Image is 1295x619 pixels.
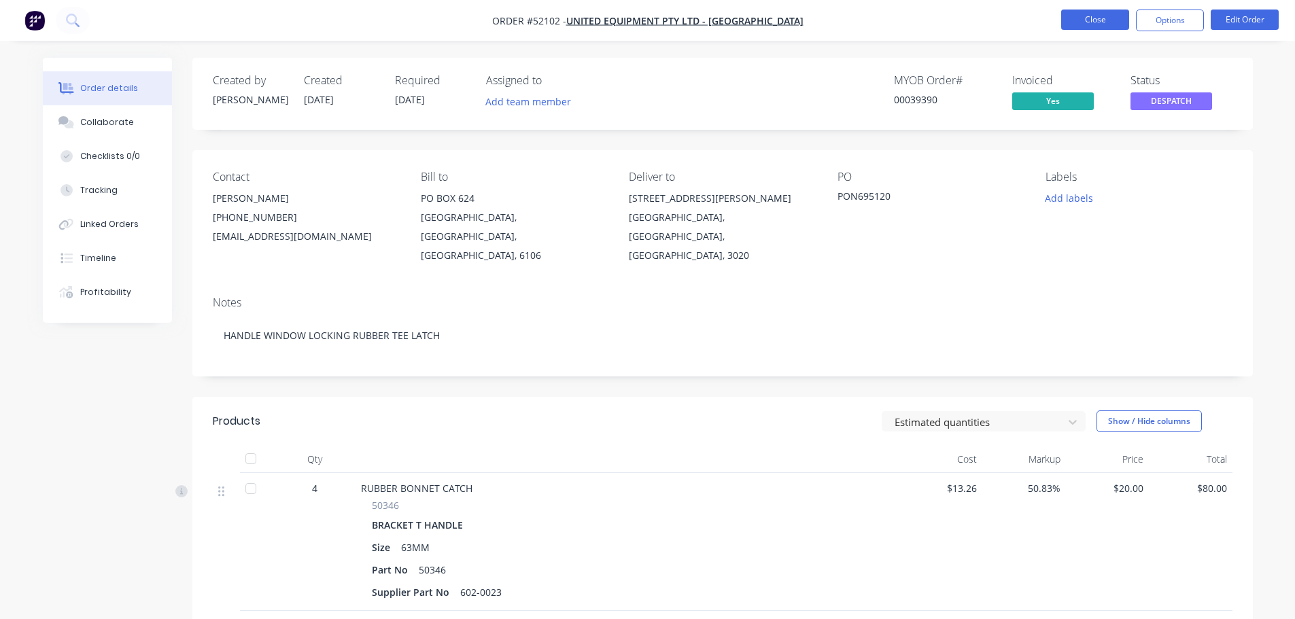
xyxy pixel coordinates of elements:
div: Invoiced [1012,74,1114,87]
div: [EMAIL_ADDRESS][DOMAIN_NAME] [213,227,399,246]
div: 602-0023 [455,582,507,602]
button: Show / Hide columns [1097,410,1202,432]
div: Price [1066,446,1150,473]
div: [PHONE_NUMBER] [213,208,399,227]
button: Timeline [43,241,172,275]
button: Add team member [486,92,579,111]
span: 50.83% [988,481,1060,495]
span: DESPATCH [1130,92,1212,109]
div: [STREET_ADDRESS][PERSON_NAME] [629,189,815,208]
div: 00039390 [894,92,996,107]
button: Add labels [1038,189,1101,207]
div: Qty [274,446,356,473]
div: Tracking [80,184,118,196]
div: Collaborate [80,116,134,128]
img: Factory [24,10,45,31]
button: Edit Order [1211,10,1279,30]
button: DESPATCH [1130,92,1212,113]
a: UNITED EQUIPMENT PTY LTD - [GEOGRAPHIC_DATA] [566,14,804,27]
span: RUBBER BONNET CATCH [361,482,472,495]
div: Products [213,413,260,429]
button: Close [1061,10,1129,30]
div: Order details [80,82,138,94]
div: Assigned to [486,74,622,87]
span: 4 [312,481,317,495]
div: Created by [213,74,288,87]
div: Labels [1046,171,1232,183]
div: Checklists 0/0 [80,150,140,162]
div: BRACKET T HANDLE [372,515,468,535]
div: Part No [372,560,413,580]
span: Yes [1012,92,1094,109]
div: [PERSON_NAME] [213,92,288,107]
div: [PERSON_NAME] [213,189,399,208]
div: Bill to [421,171,607,183]
button: Checklists 0/0 [43,139,172,173]
div: PON695120 [838,189,1007,208]
div: Deliver to [629,171,815,183]
div: Linked Orders [80,218,139,230]
div: [GEOGRAPHIC_DATA], [GEOGRAPHIC_DATA], [GEOGRAPHIC_DATA], 6106 [421,208,607,265]
span: Order #52102 - [492,14,566,27]
div: Profitability [80,286,131,298]
button: Collaborate [43,105,172,139]
button: Options [1136,10,1204,31]
span: [DATE] [304,93,334,106]
button: Tracking [43,173,172,207]
span: [DATE] [395,93,425,106]
div: Required [395,74,470,87]
div: HANDLE WINDOW LOCKING RUBBER TEE LATCH [213,315,1232,356]
div: Status [1130,74,1232,87]
div: [GEOGRAPHIC_DATA], [GEOGRAPHIC_DATA], [GEOGRAPHIC_DATA], 3020 [629,208,815,265]
span: $13.26 [905,481,978,495]
button: Order details [43,71,172,105]
div: PO [838,171,1024,183]
div: Total [1149,446,1232,473]
span: 50346 [372,498,399,512]
div: MYOB Order # [894,74,996,87]
span: $20.00 [1071,481,1144,495]
div: Timeline [80,252,116,264]
div: 50346 [413,560,451,580]
div: PO BOX 624 [421,189,607,208]
div: Size [372,537,396,557]
span: $80.00 [1154,481,1227,495]
button: Add team member [478,92,578,111]
div: [STREET_ADDRESS][PERSON_NAME][GEOGRAPHIC_DATA], [GEOGRAPHIC_DATA], [GEOGRAPHIC_DATA], 3020 [629,189,815,265]
div: PO BOX 624[GEOGRAPHIC_DATA], [GEOGRAPHIC_DATA], [GEOGRAPHIC_DATA], 6106 [421,189,607,265]
div: Cost [899,446,983,473]
div: Markup [982,446,1066,473]
div: Contact [213,171,399,183]
div: Supplier Part No [372,582,455,602]
div: Notes [213,296,1232,309]
div: Created [304,74,379,87]
div: 63MM [396,537,435,557]
button: Profitability [43,275,172,309]
button: Linked Orders [43,207,172,241]
div: [PERSON_NAME][PHONE_NUMBER][EMAIL_ADDRESS][DOMAIN_NAME] [213,189,399,246]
